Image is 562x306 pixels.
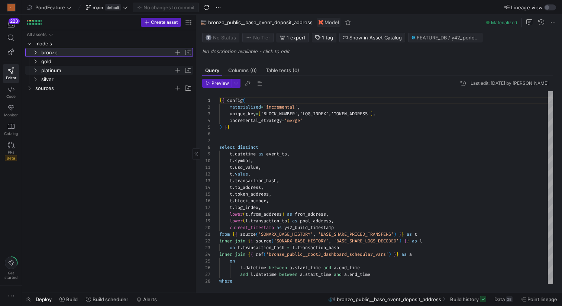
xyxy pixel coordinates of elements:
span: usd_value [235,164,258,170]
span: end_time [339,265,360,271]
button: No tierNo Tier [242,33,274,42]
div: 3 [202,110,210,117]
span: unique_key [230,111,256,117]
span: , [251,158,253,164]
span: { [251,251,253,257]
button: Data2B [491,293,516,306]
span: source [256,238,271,244]
span: Deploy [36,296,52,302]
span: 1 tag [322,35,333,41]
span: { [248,238,251,244]
span: Alerts [143,296,157,302]
span: , [261,184,264,190]
span: No Tier [246,35,270,41]
div: Last edit: [DATE] by [PERSON_NAME] [471,81,549,86]
span: . [248,218,251,224]
span: from [219,231,230,237]
button: PondFeature [25,3,74,12]
span: ( [264,251,266,257]
span: where [219,278,232,284]
span: token_address [235,191,269,197]
span: Build history [450,296,479,302]
div: 26 [202,264,210,271]
span: , [329,238,331,244]
span: . [232,184,235,190]
span: 'SONARX_BASE_HISTORY' [258,231,313,237]
div: 27 [202,271,210,278]
span: Preview [211,81,229,86]
span: t [230,184,232,190]
span: } [399,231,401,237]
button: Build history [447,293,490,306]
span: . [295,245,297,251]
span: join [235,238,245,244]
span: sources [35,84,174,93]
span: , [248,171,251,177]
span: ) [388,251,391,257]
span: Get started [4,271,17,280]
div: 2 [202,104,210,110]
span: distinct [238,144,258,150]
span: transaction_hash [235,178,277,184]
span: main [93,4,103,10]
span: between [269,265,287,271]
span: . [232,198,235,204]
span: , [331,218,334,224]
span: Monitor [4,113,18,117]
span: between [279,271,297,277]
span: start_time [295,265,321,271]
span: on [230,258,235,264]
span: . [232,204,235,210]
span: t [238,245,240,251]
span: , [297,104,300,110]
span: . [232,171,235,177]
span: , [373,111,375,117]
div: 18 [202,211,210,218]
span: join [235,251,245,257]
span: , [258,204,261,210]
span: as [407,231,412,237]
button: Show in Asset Catalog [339,33,405,42]
span: . [232,178,235,184]
span: = [261,104,264,110]
button: Point lineage [517,293,561,306]
span: current_timestamp [230,225,274,231]
div: 23 [202,244,210,251]
img: No status [206,35,211,41]
span: a [409,251,412,257]
span: PRs [8,150,14,154]
div: Press SPACE to select this row. [25,66,193,75]
span: } [227,124,230,130]
span: as [412,238,417,244]
span: { [251,238,253,244]
span: t [230,198,232,204]
span: Build [66,296,78,302]
div: 22 [202,238,210,244]
div: 20 [202,224,210,231]
span: } [404,238,407,244]
span: 'bronze_public__root3_dashboard_schedular_vars' [266,251,388,257]
span: default [105,4,121,10]
div: 7 [202,137,210,144]
span: a [344,271,347,277]
a: Code [3,83,19,102]
span: a [300,271,303,277]
button: FEATURE_DB / y42_pondfeature_main / BRONZE_PUBLIC__BASE_EVENT_DEPOSIT_ADDRESS [408,33,482,42]
span: transaction_to [251,218,287,224]
span: ) [287,218,290,224]
span: incremental_strategy [230,117,282,123]
div: Press SPACE to select this row. [25,39,193,48]
span: = [282,117,284,123]
div: 19 [202,218,210,224]
div: 6 [202,131,210,137]
div: C [7,4,15,11]
span: , [269,191,271,197]
a: PRsBeta [3,139,19,164]
span: = [256,111,258,117]
span: config [227,97,243,103]
span: silver [41,75,192,84]
div: Press SPACE to select this row. [25,30,193,39]
span: platinum [41,66,174,75]
div: 9 [202,151,210,157]
button: Build [56,293,81,306]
